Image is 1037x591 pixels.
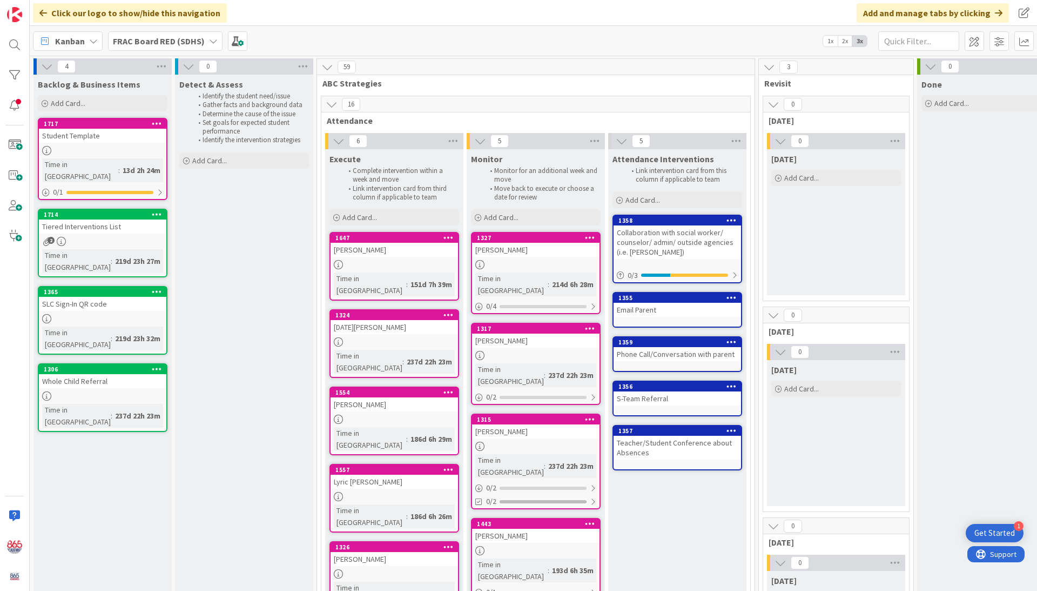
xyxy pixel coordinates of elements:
[614,303,741,317] div: Email Parent
[614,391,741,406] div: S-Team Referral
[329,309,459,378] a: 1324[DATE][PERSON_NAME]Time in [GEOGRAPHIC_DATA]:237d 22h 23m
[39,119,166,143] div: 1717Student Template
[472,424,600,439] div: [PERSON_NAME]
[614,293,741,303] div: 1355
[769,537,895,548] span: October 2024
[475,363,544,387] div: Time in [GEOGRAPHIC_DATA]
[618,338,741,346] div: 1359
[614,337,741,361] div: 1359Phone Call/Conversation with parent
[546,460,596,472] div: 237d 22h 23m
[475,454,544,478] div: Time in [GEOGRAPHIC_DATA]
[334,427,406,451] div: Time in [GEOGRAPHIC_DATA]
[490,135,509,148] span: 5
[471,414,601,509] a: 1315[PERSON_NAME]Time in [GEOGRAPHIC_DATA]:237d 22h 23m0/20/2
[472,233,600,243] div: 1327
[612,336,742,372] a: 1359Phone Call/Conversation with parent
[625,167,740,184] li: Link intervention card from this column if applicable to team
[614,436,741,460] div: Teacher/Student Conference about Absences
[406,433,408,445] span: :
[612,215,742,283] a: 1358Collaboration with social worker/ counselor/ admin/ outside agencies (i.e. [PERSON_NAME])0/3
[331,233,458,257] div: 1647[PERSON_NAME]
[192,110,307,118] li: Determine the cause of the issue
[335,389,458,396] div: 1554
[472,300,600,313] div: 0/4
[838,36,852,47] span: 2x
[472,519,600,543] div: 1443[PERSON_NAME]
[331,542,458,566] div: 1326[PERSON_NAME]
[614,426,741,460] div: 1357Teacher/Student Conference about Absences
[408,433,455,445] div: 186d 6h 29m
[334,350,402,374] div: Time in [GEOGRAPHIC_DATA]
[404,356,455,368] div: 237d 22h 23m
[612,154,714,164] span: Attendance Interventions
[192,118,307,136] li: Set goals for expected student performance
[406,510,408,522] span: :
[44,211,166,218] div: 1714
[57,60,76,73] span: 4
[614,293,741,317] div: 1355Email Parent
[48,237,55,244] span: 2
[614,426,741,436] div: 1357
[408,510,455,522] div: 186d 6h 26m
[38,118,167,200] a: 1717Student TemplateTime in [GEOGRAPHIC_DATA]:13d 2h 24m0/1
[546,369,596,381] div: 237d 22h 23m
[614,337,741,347] div: 1359
[784,309,802,322] span: 0
[614,225,741,259] div: Collaboration with social worker/ counselor/ admin/ outside agencies (i.e. [PERSON_NAME])
[784,384,819,394] span: Add Card...
[338,61,356,74] span: 59
[179,79,243,90] span: Detect & Assess
[472,415,600,424] div: 1315
[329,464,459,533] a: 1557Lyric [PERSON_NAME]Time in [GEOGRAPHIC_DATA]:186d 6h 26m
[941,60,959,73] span: 0
[342,213,377,222] span: Add Card...
[192,136,307,144] li: Identify the intervention strategies
[618,383,741,390] div: 1356
[484,167,599,184] li: Monitor for an additional week and move
[335,234,458,242] div: 1647
[484,213,518,222] span: Add Card...
[327,115,737,126] span: Attendance
[771,364,797,375] span: September 2024
[857,3,1009,23] div: Add and manage tabs by clicking
[329,232,459,301] a: 1647[PERSON_NAME]Time in [GEOGRAPHIC_DATA]:151d 7h 39m
[192,101,307,109] li: Gather facts and background data
[614,382,741,391] div: 1356
[472,324,600,348] div: 1317[PERSON_NAME]
[475,559,548,582] div: Time in [GEOGRAPHIC_DATA]
[342,167,457,184] li: Complete intervention within a week and move
[331,320,458,334] div: [DATE][PERSON_NAME]
[921,79,942,90] span: Done
[342,184,457,202] li: Link intervention card from third column if applicable to team
[349,135,367,148] span: 6
[486,496,496,507] span: 0/2
[625,195,660,205] span: Add Card...
[335,543,458,551] div: 1326
[329,387,459,455] a: 1554[PERSON_NAME]Time in [GEOGRAPHIC_DATA]:186d 6h 29m
[331,310,458,334] div: 1324[DATE][PERSON_NAME]
[934,98,969,108] span: Add Card...
[477,234,600,242] div: 1327
[472,334,600,348] div: [PERSON_NAME]
[614,347,741,361] div: Phone Call/Conversation with parent
[33,3,227,23] div: Click our logo to show/hide this navigation
[39,364,166,374] div: 1306
[632,135,650,148] span: 5
[544,460,546,472] span: :
[472,415,600,439] div: 1315[PERSON_NAME]
[472,243,600,257] div: [PERSON_NAME]
[331,465,458,489] div: 1557Lyric [PERSON_NAME]
[771,575,797,586] span: October 2024
[111,255,112,267] span: :
[329,154,361,164] span: Execute
[614,382,741,406] div: 1356S-Team Referral
[852,36,867,47] span: 3x
[42,327,111,350] div: Time in [GEOGRAPHIC_DATA]
[472,529,600,543] div: [PERSON_NAME]
[408,278,455,290] div: 151d 7h 39m
[39,210,166,234] div: 1714Tiered Interventions List
[486,391,496,403] span: 0 / 2
[486,482,496,494] span: 0 / 2
[334,273,406,296] div: Time in [GEOGRAPHIC_DATA]
[39,129,166,143] div: Student Template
